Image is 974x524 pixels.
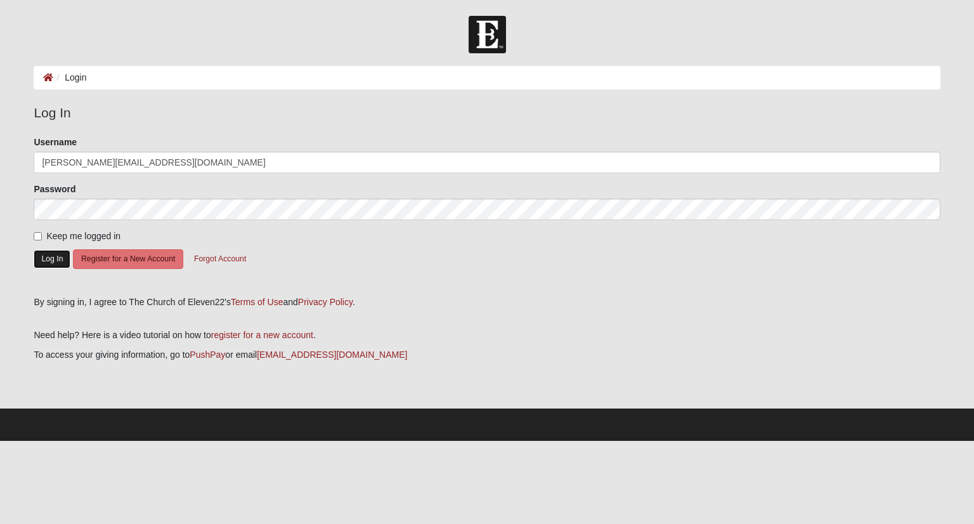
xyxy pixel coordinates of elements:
li: Login [53,71,86,84]
div: By signing in, I agree to The Church of Eleven22's and . [34,296,940,309]
a: Privacy Policy [298,297,353,307]
input: Keep me logged in [34,232,42,240]
legend: Log In [34,103,940,123]
img: Church of Eleven22 Logo [469,16,506,53]
label: Username [34,136,77,148]
a: Terms of Use [231,297,283,307]
a: register for a new account [211,330,313,340]
label: Password [34,183,75,195]
button: Log In [34,250,70,268]
p: Need help? Here is a video tutorial on how to . [34,329,940,342]
button: Register for a New Account [73,249,183,269]
a: PushPay [190,350,225,360]
span: Keep me logged in [46,231,120,241]
p: To access your giving information, go to or email [34,348,940,362]
a: [EMAIL_ADDRESS][DOMAIN_NAME] [257,350,407,360]
button: Forgot Account [186,249,254,269]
